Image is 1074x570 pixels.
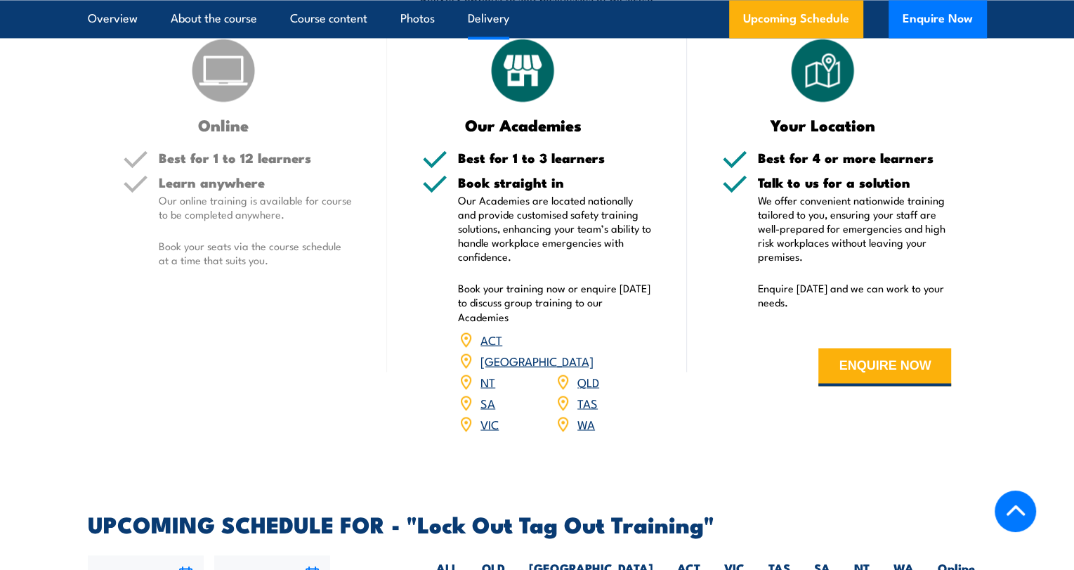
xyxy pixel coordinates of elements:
h2: UPCOMING SCHEDULE FOR - "Lock Out Tag Out Training" [88,513,987,533]
h3: Your Location [722,117,924,133]
p: Enquire [DATE] and we can work to your needs. [758,281,952,309]
p: Our Academies are located nationally and provide customised safety training solutions, enhancing ... [458,193,652,264]
h3: Online [123,117,325,133]
p: Our online training is available for course to be completed anywhere. [159,193,353,221]
a: VIC [480,415,499,432]
p: Book your seats via the course schedule at a time that suits you. [159,239,353,267]
button: ENQUIRE NOW [818,348,951,386]
h5: Talk to us for a solution [758,176,952,189]
a: NT [480,373,495,389]
h5: Best for 1 to 3 learners [458,151,652,164]
a: WA [577,415,595,432]
h5: Best for 1 to 12 learners [159,151,353,164]
h3: Our Academies [422,117,624,133]
a: QLD [577,373,599,389]
a: SA [480,394,495,410]
a: [GEOGRAPHIC_DATA] [480,351,594,368]
p: We offer convenient nationwide training tailored to you, ensuring your staff are well-prepared fo... [758,193,952,264]
a: ACT [480,330,502,347]
a: TAS [577,394,598,410]
p: Book your training now or enquire [DATE] to discuss group training to our Academies [458,281,652,323]
h5: Book straight in [458,176,652,189]
h5: Best for 4 or more learners [758,151,952,164]
h5: Learn anywhere [159,176,353,189]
